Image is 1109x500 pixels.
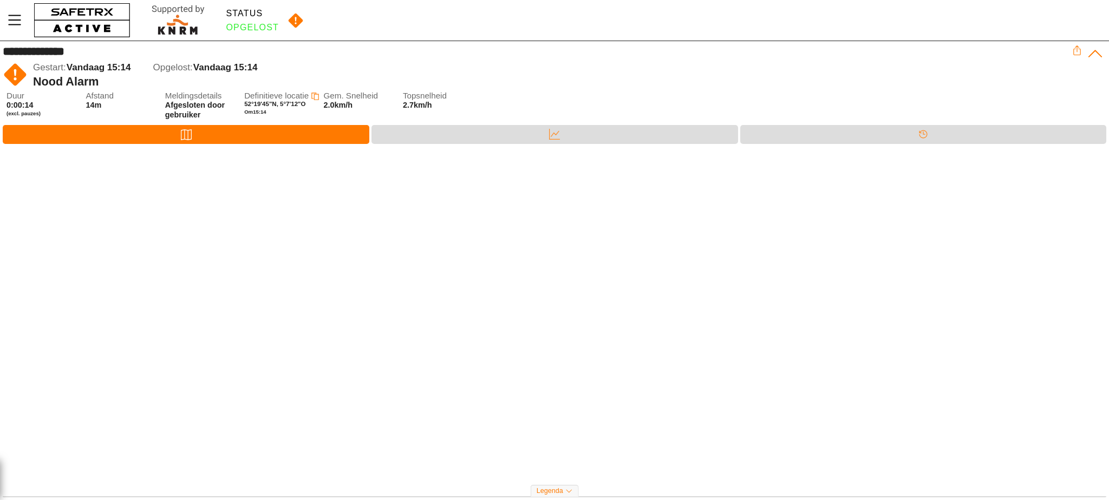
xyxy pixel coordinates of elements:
span: Vandaag 15:14 [67,62,131,73]
span: Gestart: [33,62,66,73]
img: MANUAL.svg [3,62,28,87]
span: Om 15:14 [244,109,266,115]
div: Data [371,125,738,144]
span: Opgelost: [153,62,193,73]
span: Legenda [537,487,563,495]
span: 2.7km/h [403,101,432,109]
span: Afgesloten door gebruiker [165,101,234,120]
span: Duur [6,91,76,101]
div: Opgelost [226,23,279,32]
span: Topsnelheid [403,91,472,101]
span: Definitieve locatie [244,91,309,100]
div: Status [226,9,279,18]
span: 14m [86,101,101,109]
div: Kaart [3,125,369,144]
span: Gem. Snelheid [324,91,393,101]
span: 52°19'45"N, 5°7'12"O [244,101,305,107]
span: (excl. pauzes) [6,110,76,117]
img: RescueLogo.svg [139,3,217,38]
span: Vandaag 15:14 [193,62,258,73]
span: Meldingsdetails [165,91,234,101]
span: Afstand [86,91,155,101]
div: Nood Alarm [33,75,1072,89]
div: Tijdlijn [740,125,1106,144]
span: 2.0km/h [324,101,353,109]
img: MANUAL.svg [283,12,308,29]
span: 0:00:14 [6,101,34,109]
